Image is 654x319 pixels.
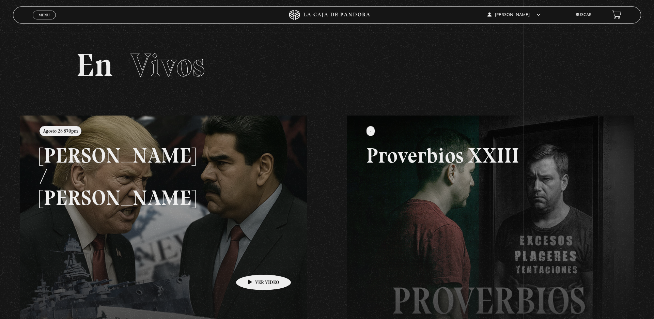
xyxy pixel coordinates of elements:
[576,13,592,17] a: Buscar
[487,13,541,17] span: [PERSON_NAME]
[76,49,578,81] h2: En
[38,13,50,17] span: Menu
[612,10,621,19] a: View your shopping cart
[36,19,52,24] span: Cerrar
[130,46,205,85] span: Vivos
